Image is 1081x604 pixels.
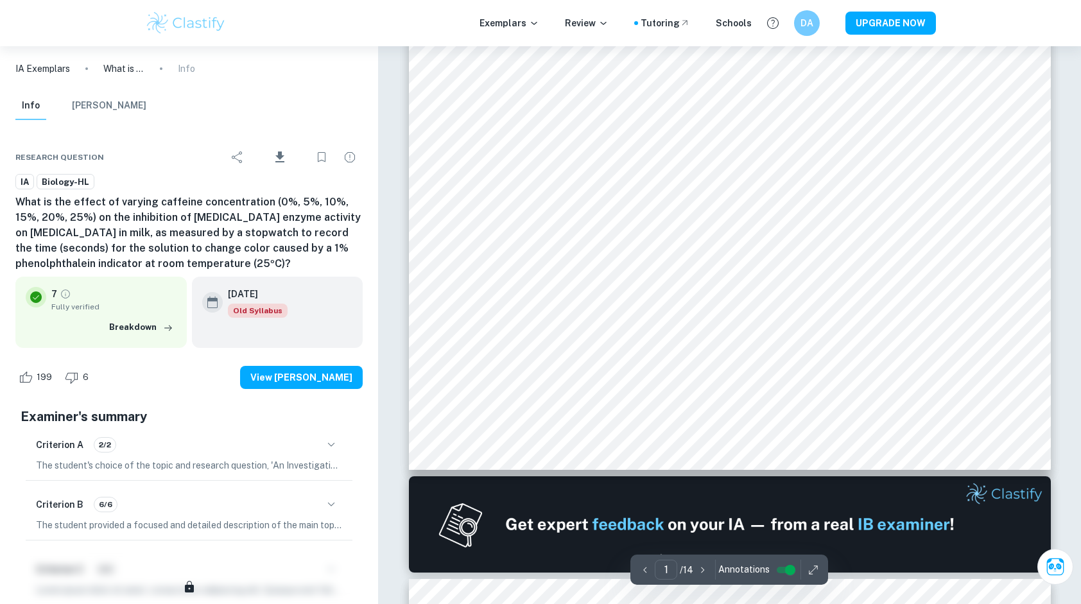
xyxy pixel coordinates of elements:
[145,10,227,36] img: Clastify logo
[36,438,83,452] h6: Criterion A
[106,318,177,337] button: Breakdown
[15,92,46,120] button: Info
[845,12,936,35] button: UPGRADE NOW
[800,16,815,30] h6: DA
[15,62,70,76] a: IA Exemplars
[228,287,277,301] h6: [DATE]
[253,141,306,174] div: Download
[62,367,96,388] div: Dislike
[51,287,57,301] p: 7
[228,304,288,318] div: Starting from the May 2025 session, the Biology IA requirements have changed. It's OK to refer to...
[565,16,609,30] p: Review
[15,367,59,388] div: Like
[228,304,288,318] span: Old Syllabus
[51,301,177,313] span: Fully verified
[225,144,250,170] div: Share
[15,151,104,163] span: Research question
[480,16,539,30] p: Exemplars
[36,518,342,532] p: The student provided a focused and detailed description of the main topic, which was the "Investi...
[1037,549,1073,585] button: Ask Clai
[36,458,342,472] p: The student's choice of the topic and research question, 'An Investigation of [PERSON_NAME]’s Inh...
[716,16,752,30] a: Schools
[21,407,358,426] h5: Examiner's summary
[72,92,146,120] button: [PERSON_NAME]
[94,499,117,510] span: 6/6
[309,144,334,170] div: Bookmark
[794,10,820,36] button: DA
[36,497,83,512] h6: Criterion B
[240,366,363,389] button: View [PERSON_NAME]
[762,12,784,34] button: Help and Feedback
[76,371,96,384] span: 6
[103,62,144,76] p: What is the effect of varying caffeine concentration (0%, 5%, 10%, 15%, 20%, 25%) on the inhibiti...
[178,62,195,76] p: Info
[37,176,94,189] span: Biology-HL
[94,439,116,451] span: 2/2
[60,288,71,300] a: Grade fully verified
[409,476,1051,573] img: Ad
[37,174,94,190] a: Biology-HL
[15,194,363,272] h6: What is the effect of varying caffeine concentration (0%, 5%, 10%, 15%, 20%, 25%) on the inhibiti...
[718,563,770,576] span: Annotations
[30,371,59,384] span: 199
[15,174,34,190] a: IA
[337,144,363,170] div: Report issue
[680,563,693,577] p: / 14
[641,16,690,30] a: Tutoring
[16,176,33,189] span: IA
